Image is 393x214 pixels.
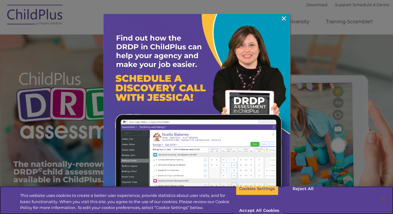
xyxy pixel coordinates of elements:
[280,16,287,22] a: ×
[284,182,322,195] button: Reject All
[236,182,278,195] button: Cookies Settings
[376,193,390,207] button: Close
[20,193,236,211] div: This website uses cookies to create a better user experience, provide statistics about user visit...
